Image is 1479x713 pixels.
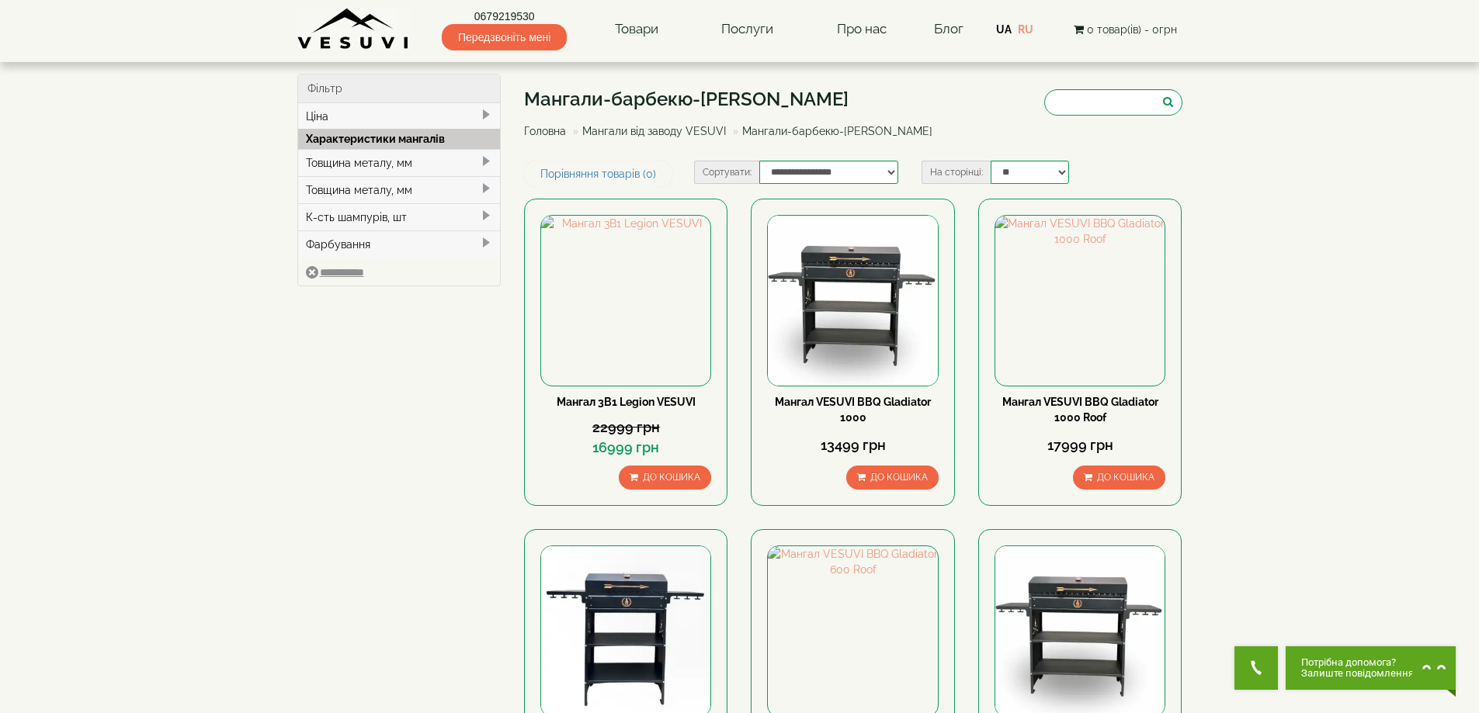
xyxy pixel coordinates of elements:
div: Фільтр [298,74,501,103]
li: Мангали-барбекю-[PERSON_NAME] [729,123,932,139]
a: Мангал 3В1 Legion VESUVI [557,396,696,408]
span: Потрібна допомога? [1301,657,1414,668]
h1: Мангали-барбекю-[PERSON_NAME] [524,89,944,109]
span: Передзвоніть мені [442,24,567,50]
div: 16999 грн [540,438,711,458]
button: Get Call button [1234,646,1278,690]
button: 0 товар(ів) - 0грн [1069,21,1182,38]
label: На сторінці: [922,161,991,184]
div: Ціна [298,103,501,130]
a: Про нас [821,12,902,47]
div: Товщина металу, мм [298,176,501,203]
a: Головна [524,125,566,137]
img: Мангал VESUVI BBQ Gladiator 1000 Roof [995,216,1165,385]
img: Мангал VESUVI BBQ Gladiator 1000 [768,216,937,385]
div: 22999 грн [540,417,711,438]
a: Мангал VESUVI BBQ Gladiator 1000 [775,396,931,424]
a: Блог [934,21,963,36]
img: Завод VESUVI [297,8,410,50]
span: До кошика [870,472,928,483]
span: До кошика [643,472,700,483]
a: RU [1018,23,1033,36]
span: 0 товар(ів) - 0грн [1087,23,1177,36]
label: Сортувати: [694,161,759,184]
button: До кошика [619,466,711,490]
a: 0679219530 [442,9,567,24]
a: Мангал VESUVI BBQ Gladiator 1000 Roof [1002,396,1158,424]
span: До кошика [1097,472,1154,483]
a: Послуги [706,12,789,47]
div: Товщина металу, мм [298,149,501,176]
img: Мангал 3В1 Legion VESUVI [541,216,710,385]
div: Характеристики мангалів [298,129,501,149]
button: До кошика [1073,466,1165,490]
div: 17999 грн [995,435,1165,455]
a: Порівняння товарів (0) [524,161,672,187]
div: 13499 грн [767,435,938,455]
a: Товари [599,12,674,47]
div: Фарбування [298,230,501,258]
a: Мангали від заводу VESUVI [582,125,726,137]
button: До кошика [846,466,939,490]
button: Chat button [1286,646,1456,690]
span: Залиште повідомлення [1301,668,1414,679]
a: UA [996,23,1012,36]
div: К-сть шампурів, шт [298,203,501,230]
